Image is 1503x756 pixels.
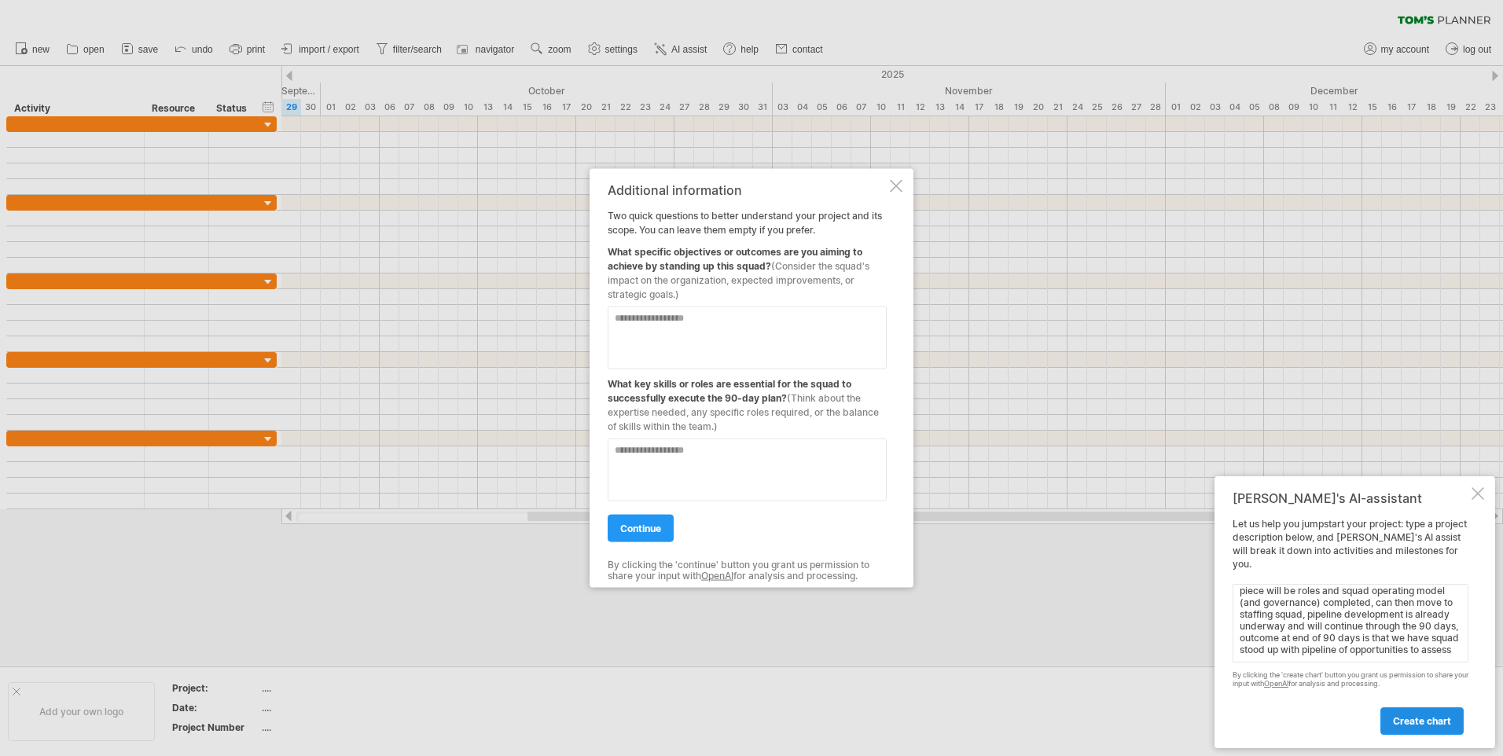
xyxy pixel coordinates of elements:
[608,183,887,574] div: Two quick questions to better understand your project and its scope. You can leave them empty if ...
[608,237,887,302] div: What specific objectives or outcomes are you aiming to achieve by standing up this squad?
[1233,518,1468,734] div: Let us help you jumpstart your project: type a project description below, and [PERSON_NAME]'s AI ...
[701,570,733,582] a: OpenAI
[1233,671,1468,688] div: By clicking the 'create chart' button you grant us permission to share your input with for analys...
[1264,679,1288,688] a: OpenAI
[1233,490,1468,506] div: [PERSON_NAME]'s AI-assistant
[1393,715,1451,727] span: create chart
[620,523,661,534] span: continue
[608,560,887,582] div: By clicking the 'continue' button you grant us permission to share your input with for analysis a...
[608,515,674,542] a: continue
[608,260,869,300] span: (Consider the squad's impact on the organization, expected improvements, or strategic goals.)
[608,183,887,197] div: Additional information
[608,392,879,432] span: (Think about the expertise needed, any specific roles required, or the balance of skills within t...
[608,369,887,434] div: What key skills or roles are essential for the squad to successfully execute the 90-day plan?
[1380,707,1464,735] a: create chart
